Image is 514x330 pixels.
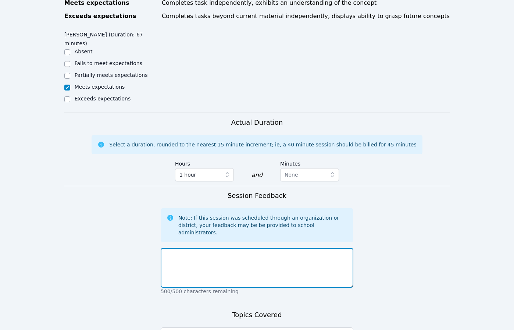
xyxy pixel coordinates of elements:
label: Minutes [280,157,339,168]
h3: Topics Covered [232,310,282,320]
span: 1 hour [179,170,196,179]
div: Select a duration, rounded to the nearest 15 minute increment; ie, a 40 minute session should be ... [109,141,416,148]
button: None [280,168,339,181]
div: Note: If this session was scheduled through an organization or district, your feedback may be be ... [178,214,347,236]
span: None [285,172,298,178]
label: Exceeds expectations [75,96,131,102]
p: 500/500 characters remaining [161,288,353,295]
label: Partially meets expectations [75,72,148,78]
label: Fails to meet expectations [75,60,142,66]
div: Exceeds expectations [64,12,157,21]
label: Hours [175,157,234,168]
button: 1 hour [175,168,234,181]
h3: Session Feedback [228,191,286,201]
div: and [251,171,263,180]
div: Completes tasks beyond current material independently, displays ability to grasp future concepts [162,12,450,21]
label: Meets expectations [75,84,125,90]
legend: [PERSON_NAME] (Duration: 67 minutes) [64,28,161,48]
h3: Actual Duration [231,117,283,128]
label: Absent [75,49,93,54]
